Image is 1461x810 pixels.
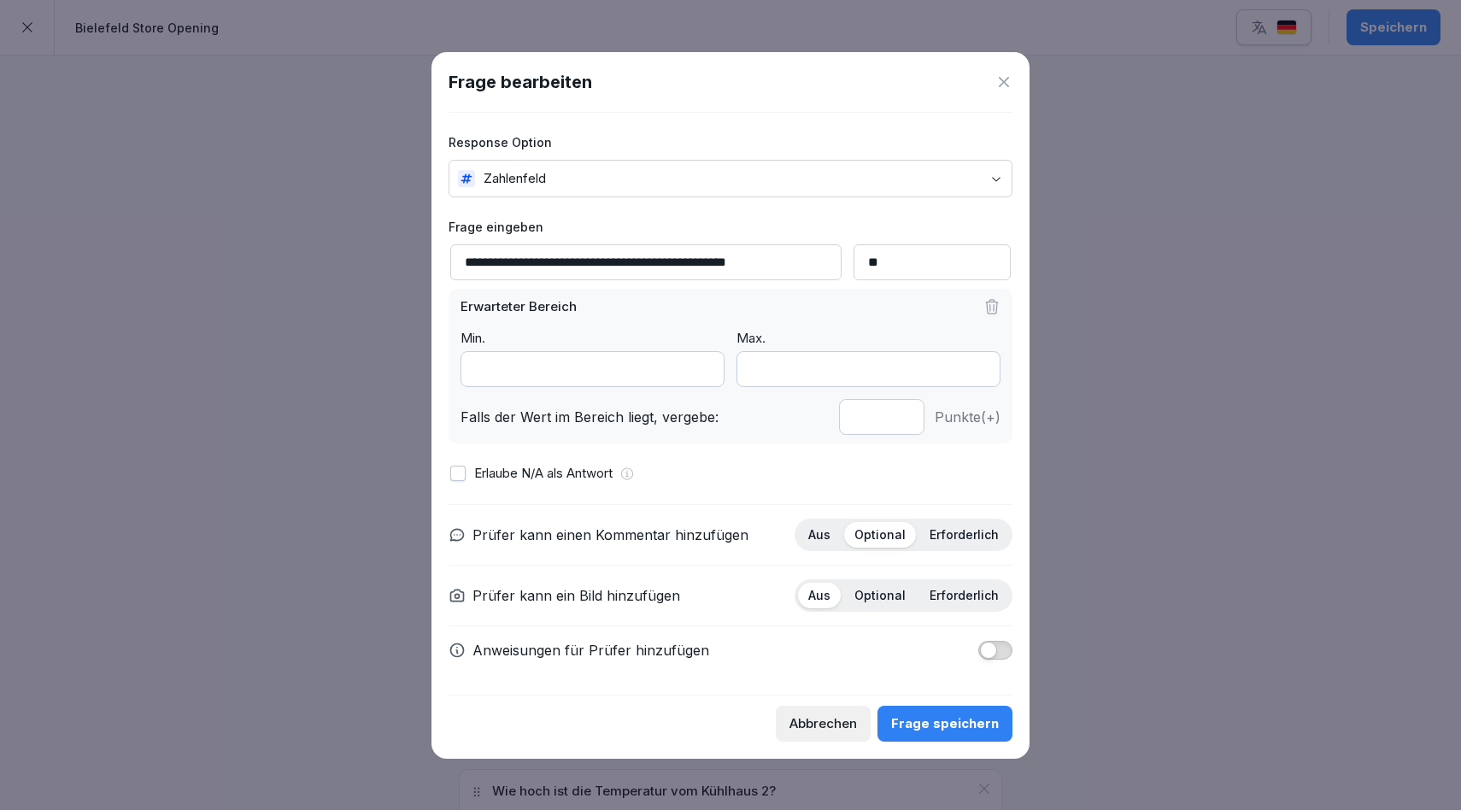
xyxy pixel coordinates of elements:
[935,407,1000,427] p: Punkte (+)
[808,527,830,543] p: Aus
[776,706,871,742] button: Abbrechen
[789,714,857,733] div: Abbrechen
[891,714,999,733] div: Frage speichern
[474,464,613,484] p: Erlaube N/A als Antwort
[461,329,725,349] p: Min.
[854,527,906,543] p: Optional
[472,525,748,545] p: Prüfer kann einen Kommentar hinzufügen
[930,527,999,543] p: Erforderlich
[808,588,830,603] p: Aus
[736,329,1000,349] p: Max.
[461,407,829,427] p: Falls der Wert im Bereich liegt, vergebe:
[449,218,1012,236] label: Frage eingeben
[449,69,592,95] h1: Frage bearbeiten
[449,133,1012,151] label: Response Option
[461,297,577,317] p: Erwarteter Bereich
[930,588,999,603] p: Erforderlich
[472,585,680,606] p: Prüfer kann ein Bild hinzufügen
[877,706,1012,742] button: Frage speichern
[854,588,906,603] p: Optional
[472,640,709,660] p: Anweisungen für Prüfer hinzufügen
